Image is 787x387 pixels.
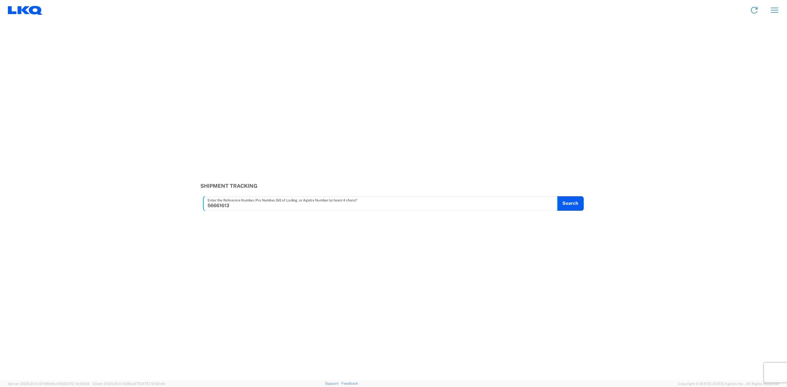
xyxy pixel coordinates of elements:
span: Client: 2025.20.0-035ba07 [92,382,165,386]
h3: Shipment Tracking [200,183,587,189]
span: [DATE] 10:52:44 [138,382,165,386]
span: [DATE] 10:43:43 [63,382,90,386]
a: Feedback [341,381,358,385]
span: Copyright © [DATE]-[DATE] Agistix Inc., All Rights Reserved [678,381,779,387]
button: Search [557,196,584,211]
a: Support [325,381,341,385]
span: Server: 2025.20.0-970904bc0f3 [8,382,90,386]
